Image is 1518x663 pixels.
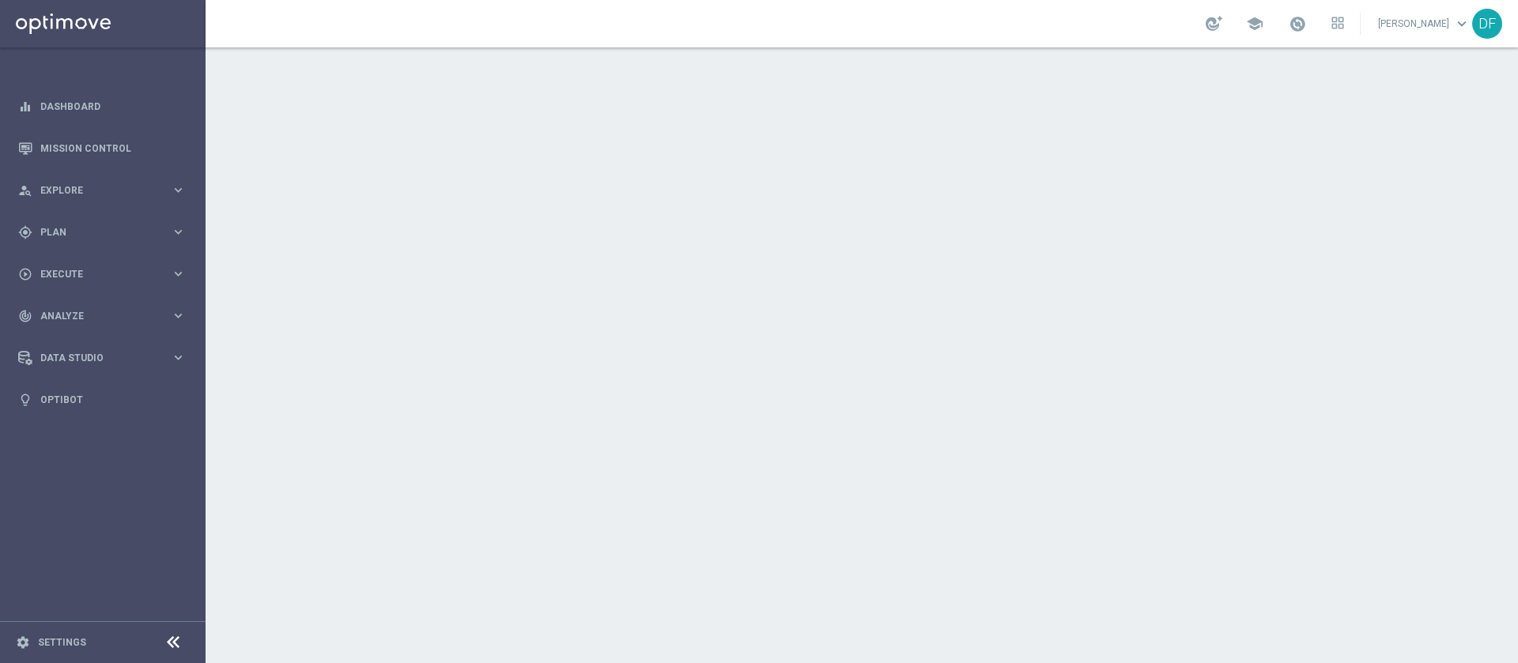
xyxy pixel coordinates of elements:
i: keyboard_arrow_right [171,224,186,239]
i: gps_fixed [18,225,32,239]
div: Explore [18,183,171,198]
button: Data Studio keyboard_arrow_right [17,352,187,364]
a: Mission Control [40,127,186,169]
i: person_search [18,183,32,198]
i: track_changes [18,309,32,323]
div: Optibot [18,379,186,420]
i: keyboard_arrow_right [171,308,186,323]
div: Mission Control [18,127,186,169]
div: Analyze [18,309,171,323]
span: keyboard_arrow_down [1453,15,1471,32]
div: Execute [18,267,171,281]
button: play_circle_outline Execute keyboard_arrow_right [17,268,187,281]
button: equalizer Dashboard [17,100,187,113]
button: lightbulb Optibot [17,394,187,406]
div: Plan [18,225,171,239]
div: DF [1472,9,1502,39]
span: Explore [40,186,171,195]
i: keyboard_arrow_right [171,183,186,198]
a: [PERSON_NAME]keyboard_arrow_down [1376,12,1472,36]
div: Data Studio [18,351,171,365]
i: play_circle_outline [18,267,32,281]
span: school [1246,15,1263,32]
span: Analyze [40,311,171,321]
div: Dashboard [18,85,186,127]
span: Execute [40,269,171,279]
a: Dashboard [40,85,186,127]
button: gps_fixed Plan keyboard_arrow_right [17,226,187,239]
i: keyboard_arrow_right [171,266,186,281]
span: Plan [40,228,171,237]
i: equalizer [18,100,32,114]
button: track_changes Analyze keyboard_arrow_right [17,310,187,322]
button: Mission Control [17,142,187,155]
span: Data Studio [40,353,171,363]
a: Settings [38,638,86,647]
i: keyboard_arrow_right [171,350,186,365]
i: settings [16,635,30,650]
button: person_search Explore keyboard_arrow_right [17,184,187,197]
a: Optibot [40,379,186,420]
i: lightbulb [18,393,32,407]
